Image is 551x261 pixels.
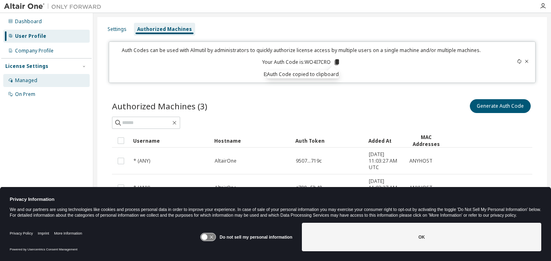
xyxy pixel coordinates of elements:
span: ANYHOST [409,158,433,164]
div: Dashboard [15,18,42,25]
div: Hostname [214,134,289,147]
button: Generate Auth Code [470,99,531,113]
div: Company Profile [15,48,54,54]
div: Username [133,134,208,147]
span: [DATE] 11:03:27 AM UTC [369,178,402,198]
div: On Prem [15,91,35,98]
div: Added At [368,134,402,147]
div: Auth Token [295,134,362,147]
span: c700...5b48 [296,185,322,191]
span: [DATE] 11:03:27 AM UTC [369,151,402,171]
span: ANYHOST [409,185,433,191]
p: Your Auth Code is: WO4I7CRO [262,59,340,66]
span: * (ANY) [133,185,150,191]
span: 9507...719c [296,158,322,164]
div: Auth Code copied to clipboard [267,70,339,78]
p: Expires in 11 minutes, 47 seconds [114,71,489,78]
span: AltairOne [215,158,237,164]
div: Authorized Machines [137,26,192,33]
div: Settings [108,26,127,33]
p: Auth Codes can be used with Almutil by administrators to quickly authorize license access by mult... [114,47,489,54]
span: * (ANY) [133,158,150,164]
img: Altair One [4,2,105,11]
span: AltairOne [215,185,237,191]
div: License Settings [5,63,48,70]
div: User Profile [15,33,46,39]
span: Authorized Machines (3) [112,100,207,112]
div: Managed [15,77,37,84]
div: MAC Addresses [409,134,443,148]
